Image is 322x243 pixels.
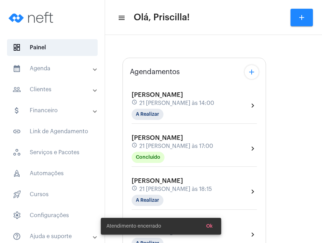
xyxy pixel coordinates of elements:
[7,123,98,140] span: Link de Agendamento
[132,142,138,150] mat-icon: schedule
[132,99,138,107] mat-icon: schedule
[118,14,125,22] mat-icon: sidenav icon
[206,224,213,229] span: Ok
[106,223,161,230] span: Atendimento encerrado
[13,106,93,115] mat-panel-title: Financeiro
[130,68,180,76] span: Agendamentos
[248,230,257,239] mat-icon: chevron_right
[13,85,93,94] mat-panel-title: Clientes
[132,152,164,163] mat-chip: Concluído
[4,102,105,119] mat-expansion-panel-header: sidenav iconFinanceiro
[13,64,21,73] mat-icon: sidenav icon
[139,143,213,149] span: 21 [PERSON_NAME] às 17:00
[248,144,257,153] mat-icon: chevron_right
[4,60,105,77] mat-expansion-panel-header: sidenav iconAgenda
[248,187,257,196] mat-icon: chevron_right
[13,148,21,157] span: sidenav icon
[7,39,98,56] span: Painel
[132,135,183,141] span: [PERSON_NAME]
[13,211,21,220] span: sidenav icon
[139,100,214,106] span: 21 [PERSON_NAME] às 14:00
[4,81,105,98] mat-expansion-panel-header: sidenav iconClientes
[13,232,21,241] mat-icon: sidenav icon
[132,185,138,193] mat-icon: schedule
[7,165,98,182] span: Automações
[13,85,21,94] mat-icon: sidenav icon
[7,144,98,161] span: Serviços e Pacotes
[139,186,212,192] span: 21 [PERSON_NAME] às 18:15
[13,169,21,178] span: sidenav icon
[132,109,163,120] mat-chip: A Realizar
[13,106,21,115] mat-icon: sidenav icon
[7,186,98,203] span: Cursos
[132,178,183,184] span: [PERSON_NAME]
[248,101,257,110] mat-icon: chevron_right
[297,13,306,22] mat-icon: add
[134,12,190,23] span: Olá, Priscilla!
[13,127,21,136] mat-icon: sidenav icon
[13,43,21,52] span: sidenav icon
[13,232,93,241] mat-panel-title: Ajuda e suporte
[13,64,93,73] mat-panel-title: Agenda
[13,190,21,199] span: sidenav icon
[6,3,58,31] img: logo-neft-novo-2.png
[132,92,183,98] span: [PERSON_NAME]
[132,195,163,206] mat-chip: A Realizar
[247,68,256,76] mat-icon: add
[7,207,98,224] span: Configurações
[201,220,218,233] button: Ok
